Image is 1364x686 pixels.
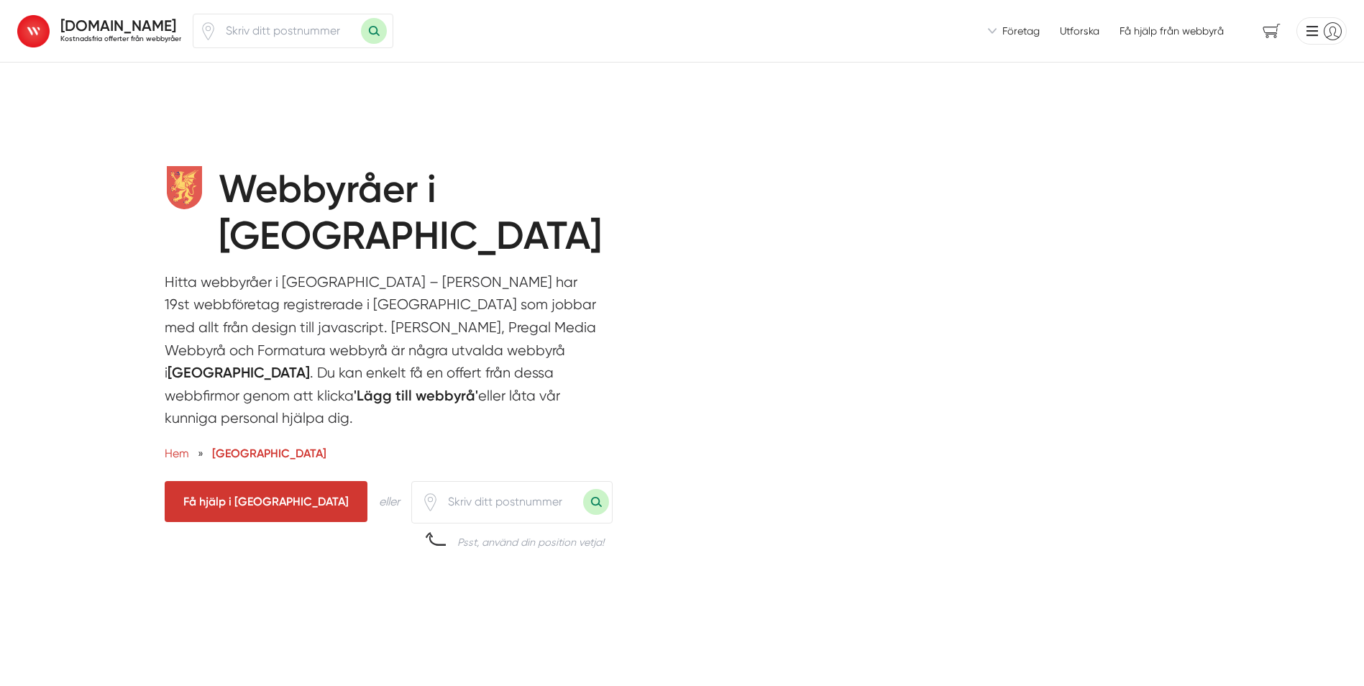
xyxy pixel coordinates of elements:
span: Få hjälp från webbyrå [1120,24,1224,38]
span: Klicka för att använda din position. [421,493,439,511]
a: [GEOGRAPHIC_DATA] [212,447,326,460]
strong: 'Lägg till webbyrå' [354,387,478,404]
p: Hitta webbyråer i [GEOGRAPHIC_DATA] – [PERSON_NAME] har 19st webbföretag registrerade i [GEOGRAPH... [165,271,600,437]
button: Sök med postnummer [583,489,609,515]
a: Hem [165,447,189,460]
input: Skriv ditt postnummer [217,14,361,47]
span: Företag [1002,24,1040,38]
input: Skriv ditt postnummer [439,485,583,518]
a: Utforska [1060,24,1099,38]
button: Sök med postnummer [361,18,387,44]
span: navigation-cart [1253,19,1291,44]
span: Klicka för att använda din position. [199,22,217,40]
span: Få hjälp i Östergötlands län [165,481,367,522]
a: Alla Webbyråer [DOMAIN_NAME] Kostnadsfria offerter från webbyråer [17,12,181,50]
nav: Breadcrumb [165,444,600,462]
img: Alla Webbyråer [17,15,50,47]
strong: [GEOGRAPHIC_DATA] [168,364,310,381]
h1: Webbyråer i [GEOGRAPHIC_DATA] [219,166,648,271]
strong: [DOMAIN_NAME] [60,17,176,35]
svg: Pin / Karta [199,22,217,40]
svg: Pin / Karta [421,493,439,511]
h2: Kostnadsfria offerter från webbyråer [60,34,181,43]
div: Psst, använd din position vetja! [457,535,604,549]
div: eller [379,493,400,511]
span: » [198,444,203,462]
